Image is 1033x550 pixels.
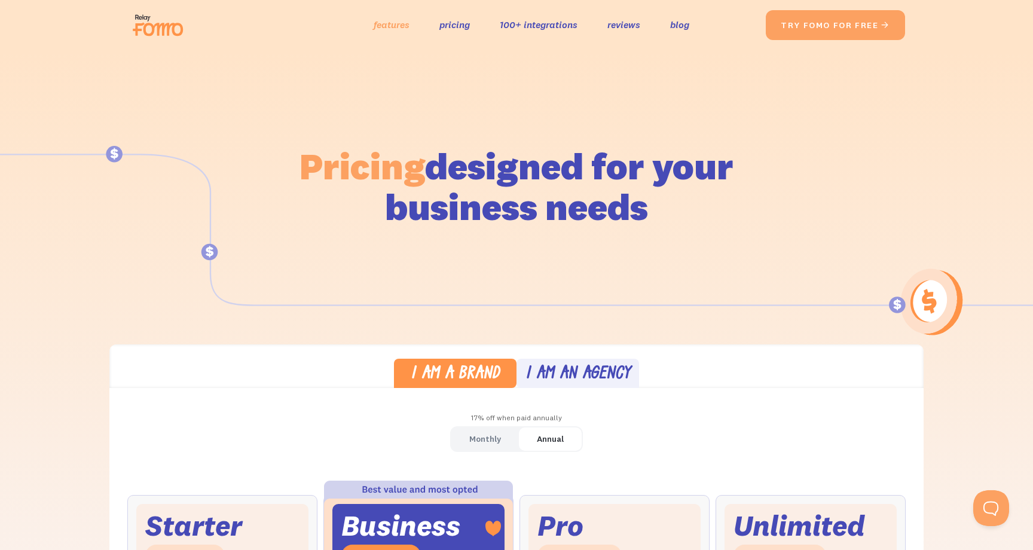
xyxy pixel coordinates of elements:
a: blog [670,16,689,33]
div: Starter [145,513,242,539]
a: features [374,16,409,33]
div: Annual [537,430,564,448]
h1: designed for your business needs [299,146,734,227]
div: Pro [537,513,583,539]
span:  [881,20,890,30]
a: try fomo for free [766,10,905,40]
div: Business [341,513,460,539]
div: I am a brand [411,366,500,383]
div: I am an agency [525,366,631,383]
a: pricing [439,16,470,33]
div: Unlimited [734,513,865,539]
span: Pricing [299,143,425,189]
div: 17% off when paid annually [109,410,924,427]
a: reviews [607,16,640,33]
a: 100+ integrations [500,16,577,33]
div: Monthly [469,430,501,448]
iframe: Toggle Customer Support [973,490,1009,526]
